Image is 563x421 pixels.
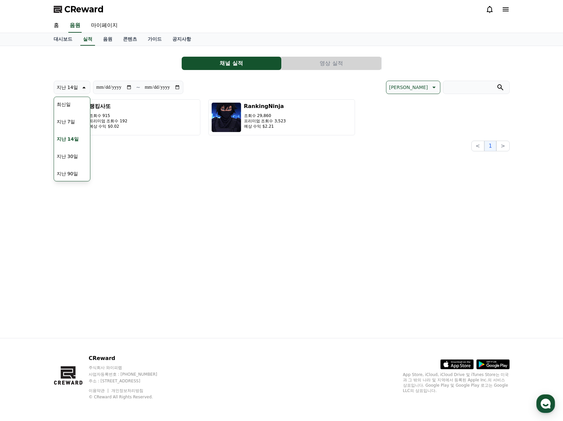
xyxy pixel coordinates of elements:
[142,33,167,46] a: 가이드
[182,57,281,70] button: 채널 실적
[211,102,241,132] img: RankingNinja
[89,118,128,124] p: 프리미엄 조회수 192
[48,33,78,46] a: 대시보드
[54,81,90,94] button: 지난 14일
[61,222,69,227] span: 대화
[89,102,128,110] h3: 랭킹사또
[244,118,286,124] p: 프리미엄 조회수 3,523
[244,102,286,110] h3: RankingNinja
[89,372,170,377] p: 사업자등록번호 : [PHONE_NUMBER]
[54,97,73,112] button: 최신일
[54,114,78,129] button: 지난 7일
[57,83,78,92] p: 지난 14일
[89,394,170,400] p: © CReward All Rights Reserved.
[2,211,44,228] a: 홈
[89,354,170,362] p: CReward
[167,33,196,46] a: 공지사항
[471,141,484,151] button: <
[54,166,81,181] button: 지난 90일
[44,211,86,228] a: 대화
[54,99,200,135] button: 랭킹사또 조회수 915 프리미엄 조회수 192 예상 수익 $0.02
[111,388,143,393] a: 개인정보처리방침
[89,378,170,384] p: 주소 : [STREET_ADDRESS]
[64,4,104,15] span: CReward
[89,124,128,129] p: 예상 수익 $0.02
[244,113,286,118] p: 조회수 29,860
[54,149,81,164] button: 지난 30일
[484,141,496,151] button: 1
[86,19,123,33] a: 마이페이지
[89,365,170,370] p: 주식회사 와이피랩
[403,372,510,393] p: App Store, iCloud, iCloud Drive 및 iTunes Store는 미국과 그 밖의 나라 및 지역에서 등록된 Apple Inc.의 서비스 상표입니다. Goo...
[21,221,25,227] span: 홈
[89,388,110,393] a: 이용약관
[118,33,142,46] a: 콘텐츠
[136,83,140,91] p: ~
[98,33,118,46] a: 음원
[80,33,95,46] a: 실적
[48,19,64,33] a: 홈
[244,124,286,129] p: 예상 수익 $2.21
[68,19,82,33] a: 음원
[54,4,104,15] a: CReward
[208,99,355,135] button: RankingNinja 조회수 29,860 프리미엄 조회수 3,523 예상 수익 $2.21
[386,81,440,94] button: [PERSON_NAME]
[103,221,111,227] span: 설정
[496,141,509,151] button: >
[89,113,128,118] p: 조회수 915
[282,57,381,70] button: 영상 실적
[54,132,81,146] button: 지난 14일
[86,211,128,228] a: 설정
[389,83,428,92] p: [PERSON_NAME]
